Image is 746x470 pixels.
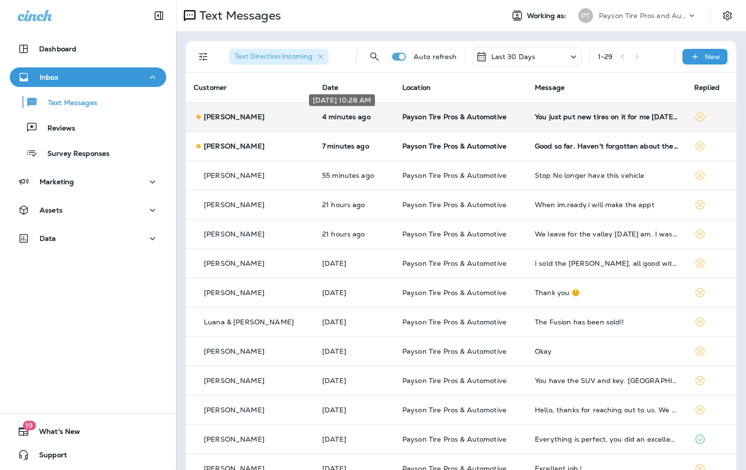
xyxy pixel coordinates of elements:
[235,52,312,61] span: Text Direction : Incoming
[402,200,506,209] span: Payson Tire Pros & Automotive
[204,406,264,414] p: [PERSON_NAME]
[719,7,736,24] button: Settings
[322,83,339,92] span: Date
[322,230,387,238] p: Aug 19, 2025 12:36 PM
[204,289,264,297] p: [PERSON_NAME]
[10,200,166,220] button: Assets
[402,171,506,180] span: Payson Tire Pros & Automotive
[204,171,264,179] p: [PERSON_NAME]
[40,178,74,186] p: Marketing
[10,229,166,248] button: Data
[322,259,387,267] p: Aug 19, 2025 08:25 AM
[40,206,63,214] p: Assets
[38,150,110,159] p: Survey Responses
[599,12,687,20] p: Payson Tire Pros and Automotive
[204,113,264,121] p: [PERSON_NAME]
[196,8,281,23] p: Text Messages
[204,318,294,326] p: Luana & [PERSON_NAME]
[322,347,387,355] p: Aug 18, 2025 09:55 AM
[322,318,387,326] p: Aug 18, 2025 11:06 AM
[535,259,679,267] div: I sold the Morano, all good with Volvo.
[322,377,387,385] p: Aug 17, 2025 10:37 AM
[204,230,264,238] p: [PERSON_NAME]
[204,201,264,209] p: [PERSON_NAME]
[38,99,97,108] p: Text Messages
[535,201,679,209] div: When im.ready.i will make the appt
[402,112,506,121] span: Payson Tire Pros & Automotive
[10,92,166,112] button: Text Messages
[10,117,166,138] button: Reviews
[322,435,387,443] p: Aug 15, 2025 09:49 AM
[10,422,166,441] button: 19What's New
[578,8,593,23] div: PT
[322,406,387,414] p: Aug 16, 2025 10:48 AM
[10,67,166,87] button: Inbox
[535,377,679,385] div: You have the SUV and key. Black Yukon outside near entrance.
[204,347,264,355] p: [PERSON_NAME]
[402,83,431,92] span: Location
[322,171,387,179] p: Aug 20, 2025 09:37 AM
[39,45,76,53] p: Dashboard
[145,6,173,25] button: Collapse Sidebar
[204,142,264,150] p: [PERSON_NAME]
[22,421,36,430] span: 19
[29,451,67,463] span: Support
[402,288,506,297] span: Payson Tire Pros & Automotive
[229,49,329,64] div: Text Direction:Incoming
[694,83,720,92] span: Replied
[10,172,166,192] button: Marketing
[40,73,58,81] p: Inbox
[38,124,75,133] p: Reviews
[194,83,227,92] span: Customer
[402,406,506,414] span: Payson Tire Pros & Automotive
[598,53,613,61] div: 1 - 29
[402,230,506,238] span: Payson Tire Pros & Automotive
[402,142,506,150] span: Payson Tire Pros & Automotive
[535,318,679,326] div: The Fusion has been sold!!
[535,171,679,179] div: Stop No longer have this vehicle
[204,377,264,385] p: [PERSON_NAME]
[535,83,565,92] span: Message
[535,142,679,150] div: Good so far. Haven't forgotten about the remaining deferred maintenance items but its been a busy...
[535,406,679,414] div: Hello, thanks for reaching out to us. We are doing well by the Grace of God. I did purchase a cou...
[10,143,166,163] button: Survey Responses
[535,113,679,121] div: You just put new tires on it for me Aug. 4th 😎
[402,259,506,268] span: Payson Tire Pros & Automotive
[414,53,457,61] p: Auto refresh
[705,53,720,61] p: New
[491,53,536,61] p: Last 30 Days
[535,435,679,443] div: Everything is perfect, you did an excellent job and service.
[402,376,506,385] span: Payson Tire Pros & Automotive
[322,113,387,121] p: Aug 20, 2025 10:28 AM
[40,235,56,242] p: Data
[29,427,80,439] span: What's New
[402,347,506,356] span: Payson Tire Pros & Automotive
[365,47,384,66] button: Search Messages
[535,289,679,297] div: Thank you 😊
[322,289,387,297] p: Aug 18, 2025 11:22 AM
[535,230,679,238] div: We leave for the valley tomorrow am. I was hoping we could get it done today. Back to Payson on S...
[10,445,166,465] button: Support
[402,435,506,444] span: Payson Tire Pros & Automotive
[194,47,213,66] button: Filters
[402,318,506,326] span: Payson Tire Pros & Automotive
[322,201,387,209] p: Aug 19, 2025 12:40 PM
[322,142,387,150] p: Aug 20, 2025 10:25 AM
[309,94,375,106] div: [DATE] 10:28 AM
[10,39,166,59] button: Dashboard
[535,347,679,355] div: Okay
[204,435,264,443] p: [PERSON_NAME]
[527,12,569,20] span: Working as:
[204,259,264,267] p: [PERSON_NAME]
